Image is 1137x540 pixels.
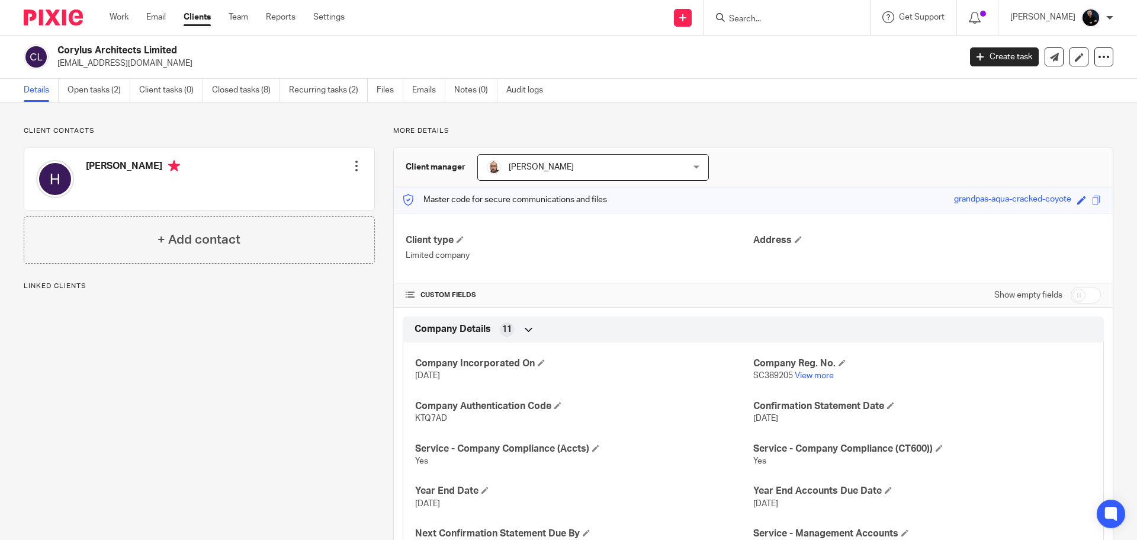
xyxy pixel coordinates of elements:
[753,372,793,380] span: SC389205
[403,194,607,206] p: Master code for secure communications and files
[146,11,166,23] a: Email
[110,11,129,23] a: Work
[24,282,375,291] p: Linked clients
[415,414,447,423] span: KTQ7AD
[158,231,240,249] h4: + Add contact
[36,160,74,198] img: svg%3E
[406,161,465,173] h3: Client manager
[487,160,501,174] img: Daryl.jpg
[899,13,945,21] span: Get Support
[24,44,49,69] img: svg%3E
[289,79,368,102] a: Recurring tasks (2)
[970,47,1039,66] a: Create task
[509,163,574,171] span: [PERSON_NAME]
[994,289,1062,301] label: Show empty fields
[377,79,403,102] a: Files
[502,324,512,335] span: 11
[184,11,211,23] a: Clients
[24,126,375,136] p: Client contacts
[753,400,1091,413] h4: Confirmation Statement Date
[212,79,280,102] a: Closed tasks (8)
[1010,11,1075,23] p: [PERSON_NAME]
[57,44,773,57] h2: Corylus Architects Limited
[139,79,203,102] a: Client tasks (0)
[412,79,445,102] a: Emails
[415,500,440,508] span: [DATE]
[57,57,952,69] p: [EMAIL_ADDRESS][DOMAIN_NAME]
[406,290,753,300] h4: CUSTOM FIELDS
[313,11,345,23] a: Settings
[24,79,59,102] a: Details
[506,79,552,102] a: Audit logs
[68,79,130,102] a: Open tasks (2)
[954,193,1071,207] div: grandpas-aqua-cracked-coyote
[795,372,834,380] a: View more
[753,528,1091,540] h4: Service - Management Accounts
[753,443,1091,455] h4: Service - Company Compliance (CT600))
[415,457,428,465] span: Yes
[266,11,296,23] a: Reports
[753,457,766,465] span: Yes
[86,160,180,175] h4: [PERSON_NAME]
[415,485,753,497] h4: Year End Date
[24,9,83,25] img: Pixie
[406,250,753,261] p: Limited company
[415,323,491,335] span: Company Details
[753,234,1101,247] h4: Address
[229,11,248,23] a: Team
[415,528,753,540] h4: Next Confirmation Statement Due By
[168,160,180,172] i: Primary
[1081,8,1100,27] img: Headshots%20accounting4everything_Poppy%20Jakes%20Photography-2203.jpg
[406,234,753,247] h4: Client type
[753,485,1091,497] h4: Year End Accounts Due Date
[415,400,753,413] h4: Company Authentication Code
[393,126,1113,136] p: More details
[415,372,440,380] span: [DATE]
[415,443,753,455] h4: Service - Company Compliance (Accts)
[454,79,497,102] a: Notes (0)
[753,357,1091,370] h4: Company Reg. No.
[753,500,778,508] span: [DATE]
[728,14,834,25] input: Search
[753,414,778,423] span: [DATE]
[415,357,753,370] h4: Company Incorporated On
